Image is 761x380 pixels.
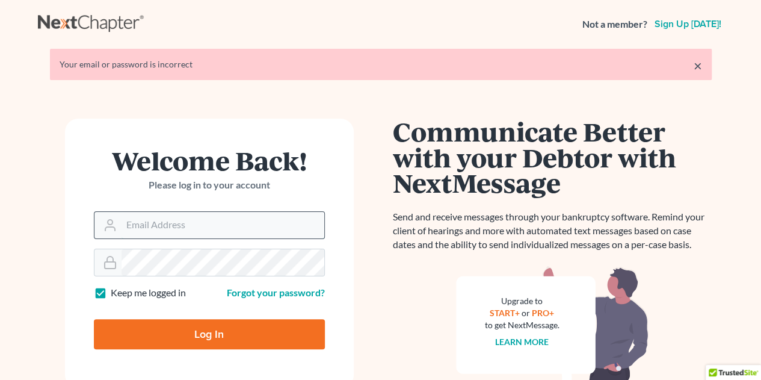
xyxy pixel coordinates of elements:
[485,319,559,331] div: to get NextMessage.
[495,337,549,347] a: Learn more
[393,210,712,252] p: Send and receive messages through your bankruptcy software. Remind your client of hearings and mo...
[122,212,324,238] input: Email Address
[94,319,325,349] input: Log In
[60,58,702,70] div: Your email or password is incorrect
[393,119,712,196] h1: Communicate Better with your Debtor with NextMessage
[94,148,325,173] h1: Welcome Back!
[111,286,186,300] label: Keep me logged in
[490,308,520,318] a: START+
[227,287,325,298] a: Forgot your password?
[485,295,559,307] div: Upgrade to
[652,19,724,29] a: Sign up [DATE]!
[532,308,554,318] a: PRO+
[94,178,325,192] p: Please log in to your account
[582,17,647,31] strong: Not a member?
[522,308,530,318] span: or
[694,58,702,73] a: ×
